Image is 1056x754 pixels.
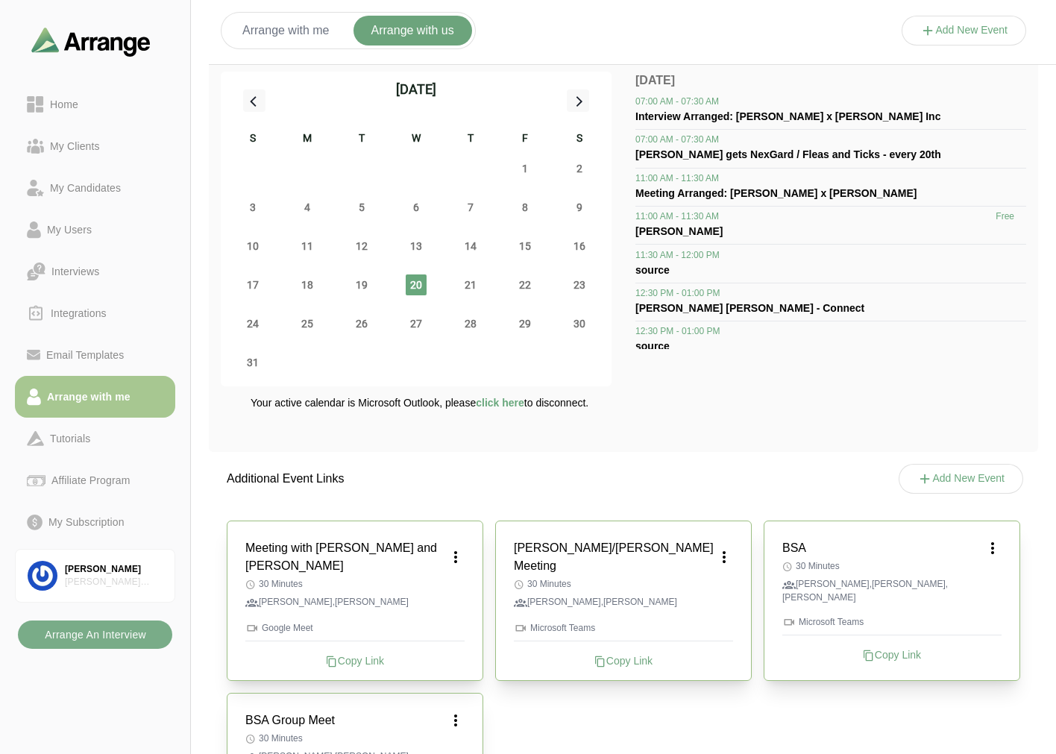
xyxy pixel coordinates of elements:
[351,236,372,257] span: Tuesday, August 12, 2025
[389,130,443,149] div: W
[515,197,535,218] span: Friday, August 8, 2025
[15,251,175,292] a: Interviews
[515,236,535,257] span: Friday, August 15, 2025
[476,397,524,409] span: click here
[225,130,280,149] div: S
[334,130,389,149] div: T
[351,313,372,334] span: Tuesday, August 26, 2025
[569,236,590,257] span: Saturday, August 16, 2025
[782,578,1002,603] p: [PERSON_NAME],[PERSON_NAME],[PERSON_NAME]
[514,539,715,575] h3: [PERSON_NAME]/[PERSON_NAME] Meeting
[635,187,917,199] span: Meeting Arranged: [PERSON_NAME] x [PERSON_NAME]
[635,340,670,352] span: source
[15,549,175,603] a: [PERSON_NAME][PERSON_NAME] Associates
[406,197,427,218] span: Wednesday, August 6, 2025
[406,313,427,334] span: Wednesday, August 27, 2025
[43,513,131,531] div: My Subscription
[514,578,733,590] p: 30 Minutes
[635,210,719,222] span: 11:00 AM - 11:30 AM
[514,596,733,609] p: [PERSON_NAME],[PERSON_NAME]
[460,197,481,218] span: Thursday, August 7, 2025
[15,376,175,418] a: Arrange with me
[444,130,498,149] div: T
[515,158,535,179] span: Friday, August 1, 2025
[460,313,481,334] span: Thursday, August 28, 2025
[635,72,1026,89] p: [DATE]
[44,179,127,197] div: My Candidates
[782,615,1002,629] p: Microsoft Teams
[45,263,105,280] div: Interviews
[635,302,864,314] span: [PERSON_NAME] [PERSON_NAME] - Connect
[782,539,806,557] h3: BSA
[569,197,590,218] span: Saturday, August 9, 2025
[569,313,590,334] span: Saturday, August 30, 2025
[242,236,263,257] span: Sunday, August 10, 2025
[44,430,96,447] div: Tutorials
[351,274,372,295] span: Tuesday, August 19, 2025
[635,148,941,160] span: [PERSON_NAME] gets NexGard / Fleas and Ticks - every 20th
[242,313,263,334] span: Sunday, August 24, 2025
[44,137,106,155] div: My Clients
[635,225,723,237] span: [PERSON_NAME]
[902,16,1027,45] button: Add New Event
[15,84,175,125] a: Home
[15,459,175,501] a: Affiliate Program
[245,596,465,609] p: [PERSON_NAME],[PERSON_NAME]
[782,647,1002,662] div: Copy Link
[280,130,334,149] div: M
[635,110,940,122] span: Interview Arranged: [PERSON_NAME] x [PERSON_NAME] Inc
[396,79,436,100] div: [DATE]
[242,197,263,218] span: Sunday, August 3, 2025
[245,732,465,744] p: 30 Minutes
[635,287,720,299] span: 12:30 PM - 01:00 PM
[65,576,163,588] div: [PERSON_NAME] Associates
[635,95,719,107] span: 07:00 AM - 07:30 AM
[353,16,472,45] button: Arrange with us
[15,125,175,167] a: My Clients
[245,711,335,729] h3: BSA Group Meet
[996,210,1014,222] span: Free
[15,418,175,459] a: Tutorials
[569,158,590,179] span: Saturday, August 2, 2025
[15,292,175,334] a: Integrations
[569,274,590,295] span: Saturday, August 23, 2025
[15,501,175,543] a: My Subscription
[297,313,318,334] span: Monday, August 25, 2025
[65,563,163,576] div: [PERSON_NAME]
[899,464,1024,494] button: Add New Event
[224,16,348,45] button: Arrange with me
[40,346,130,364] div: Email Templates
[553,130,607,149] div: S
[31,27,151,56] img: arrangeai-name-small-logo.4d2b8aee.svg
[245,621,465,635] p: Google Meet
[44,621,146,649] b: Arrange An Interview
[515,274,535,295] span: Friday, August 22, 2025
[297,197,318,218] span: Monday, August 4, 2025
[41,388,136,406] div: Arrange with me
[251,395,588,410] p: Your active calendar is Microsoft Outlook, please to disconnect.
[498,130,553,149] div: F
[460,236,481,257] span: Thursday, August 14, 2025
[245,578,465,590] p: 30 Minutes
[406,236,427,257] span: Wednesday, August 13, 2025
[635,264,670,276] span: source
[15,334,175,376] a: Email Templates
[635,172,719,184] span: 11:00 AM - 11:30 AM
[351,197,372,218] span: Tuesday, August 5, 2025
[44,95,84,113] div: Home
[635,325,720,337] span: 12:30 PM - 01:00 PM
[297,236,318,257] span: Monday, August 11, 2025
[406,274,427,295] span: Wednesday, August 20, 2025
[15,209,175,251] a: My Users
[514,653,733,668] div: Copy Link
[45,471,136,489] div: Affiliate Program
[514,621,733,635] p: Microsoft Teams
[635,133,719,145] span: 07:00 AM - 07:30 AM
[635,249,720,261] span: 11:30 AM - 12:00 PM
[41,221,98,239] div: My Users
[45,304,113,322] div: Integrations
[460,274,481,295] span: Thursday, August 21, 2025
[297,274,318,295] span: Monday, August 18, 2025
[242,352,263,373] span: Sunday, August 31, 2025
[209,452,362,506] p: Additional Event Links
